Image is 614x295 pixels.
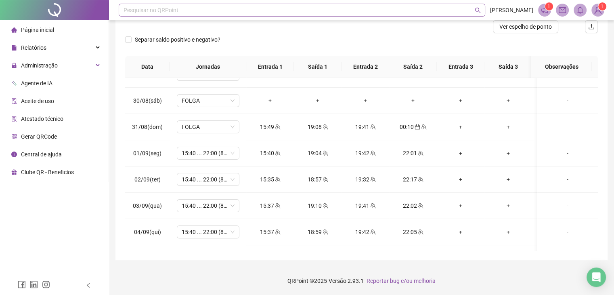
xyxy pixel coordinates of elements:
span: Gerar QRCode [21,133,57,140]
div: - [544,228,591,236]
span: Página inicial [21,27,54,33]
span: Agente de IA [21,80,52,86]
div: + [253,96,287,105]
span: team [322,150,328,156]
span: Relatórios [21,44,46,51]
div: - [544,122,591,131]
th: Data [125,56,170,78]
span: team [369,124,376,130]
div: + [491,122,526,131]
span: team [274,229,281,235]
div: 19:10 [300,201,335,210]
div: 15:40 [253,149,287,158]
span: 15:40 ... 22:00 (8 HORAS) [182,147,235,159]
div: + [491,96,526,105]
span: search [475,7,481,13]
th: Entrada 3 [437,56,484,78]
div: 15:49 [253,122,287,131]
span: team [417,229,423,235]
span: file [11,45,17,51]
span: 15:40 ... 22:00 (8 HORAS) [182,226,235,238]
div: + [491,175,526,184]
span: notification [541,6,548,14]
span: team [274,203,281,209]
span: calendar [414,124,420,130]
span: linkedin [30,280,38,289]
span: Administração [21,62,58,69]
div: - [544,175,591,184]
span: team [274,124,281,130]
div: 19:32 [348,175,383,184]
div: 19:42 [348,149,383,158]
span: 15:40 ... 22:00 (8 HORAS) [182,200,235,212]
sup: 1 [545,2,553,11]
div: + [491,149,526,158]
span: gift [11,169,17,175]
span: solution [11,116,17,122]
div: Open Intercom Messenger [587,268,606,287]
span: Atestado técnico [21,116,63,122]
span: bell [576,6,584,14]
span: Aceite de uso [21,98,54,104]
sup: Atualize o seu contato no menu Meus Dados [598,2,606,11]
span: mail [559,6,566,14]
img: 88641 [592,4,604,16]
div: + [348,96,383,105]
span: 02/09(ter) [134,176,161,183]
span: 31/08(dom) [132,124,163,130]
footer: QRPoint © 2025 - 2.93.1 - [109,267,614,295]
span: [PERSON_NAME] [490,6,533,15]
div: 22:17 [396,175,430,184]
div: - [544,149,591,158]
span: team [274,150,281,156]
div: + [443,228,478,236]
span: lock [11,63,17,68]
span: team [417,150,423,156]
span: left [86,282,91,288]
span: team [420,124,427,130]
div: + [300,96,335,105]
span: team [417,203,423,209]
span: home [11,27,17,33]
div: 19:08 [300,122,335,131]
div: + [443,149,478,158]
span: team [369,203,376,209]
span: upload [588,23,595,30]
span: Reportar bug e/ou melhoria [367,278,436,284]
div: 15:37 [253,201,287,210]
span: team [322,124,328,130]
span: Separar saldo positivo e negativo? [132,35,224,44]
span: 1 [547,4,550,9]
span: facebook [18,280,26,289]
div: 22:02 [396,201,430,210]
span: Clube QR - Beneficios [21,169,74,175]
span: instagram [42,280,50,289]
span: 1 [601,4,604,9]
span: 30/08(sáb) [133,97,162,104]
th: Saída 1 [294,56,342,78]
span: 15:40 ... 22:00 (8 HORAS) [182,173,235,185]
div: 18:59 [300,228,335,236]
div: 18:57 [300,175,335,184]
span: qrcode [11,134,17,139]
span: team [322,229,328,235]
span: team [369,229,376,235]
div: 19:41 [348,201,383,210]
span: team [322,177,328,182]
span: Central de ajuda [21,151,62,158]
div: 22:01 [396,149,430,158]
span: 04/09(qui) [134,229,161,235]
th: Entrada 2 [342,56,389,78]
div: 15:35 [253,175,287,184]
span: team [369,177,376,182]
div: + [491,228,526,236]
span: team [417,177,423,182]
span: 01/09(seg) [133,150,161,156]
div: 22:05 [396,228,430,236]
div: 19:04 [300,149,335,158]
span: audit [11,98,17,104]
div: 15:37 [253,228,287,236]
th: Entrada 1 [246,56,294,78]
div: - [544,201,591,210]
button: Ver espelho de ponto [493,20,558,33]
